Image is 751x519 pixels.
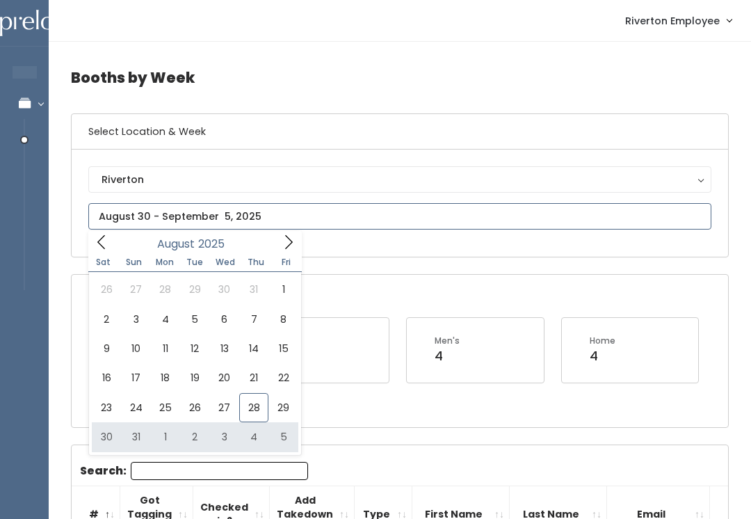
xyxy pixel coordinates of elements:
[151,275,180,304] span: July 28, 2025
[92,334,121,363] span: August 9, 2025
[92,363,121,392] span: August 16, 2025
[210,393,239,422] span: August 27, 2025
[131,462,308,480] input: Search:
[239,422,268,452] span: September 4, 2025
[239,393,268,422] span: August 28, 2025
[121,393,150,422] span: August 24, 2025
[180,393,209,422] span: August 26, 2025
[210,275,239,304] span: July 30, 2025
[239,275,268,304] span: July 31, 2025
[625,13,720,29] span: Riverton Employee
[195,235,236,253] input: Year
[92,393,121,422] span: August 23, 2025
[180,334,209,363] span: August 12, 2025
[88,166,711,193] button: Riverton
[210,305,239,334] span: August 6, 2025
[80,462,308,480] label: Search:
[121,363,150,392] span: August 17, 2025
[92,305,121,334] span: August 2, 2025
[180,275,209,304] span: July 29, 2025
[157,239,195,250] span: August
[239,363,268,392] span: August 21, 2025
[590,335,615,347] div: Home
[180,422,209,452] span: September 2, 2025
[180,305,209,334] span: August 5, 2025
[180,363,209,392] span: August 19, 2025
[241,258,271,266] span: Thu
[239,334,268,363] span: August 14, 2025
[268,275,298,304] span: August 1, 2025
[590,347,615,365] div: 4
[435,347,460,365] div: 4
[271,258,302,266] span: Fri
[88,203,711,230] input: August 30 - September 5, 2025
[268,422,298,452] span: September 5, 2025
[72,114,728,150] h6: Select Location & Week
[151,393,180,422] span: August 25, 2025
[611,6,745,35] a: Riverton Employee
[88,258,119,266] span: Sat
[268,334,298,363] span: August 15, 2025
[151,422,180,452] span: September 1, 2025
[151,363,180,392] span: August 18, 2025
[268,363,298,392] span: August 22, 2025
[121,305,150,334] span: August 3, 2025
[121,422,150,452] span: August 31, 2025
[239,305,268,334] span: August 7, 2025
[435,335,460,347] div: Men's
[102,172,698,187] div: Riverton
[119,258,150,266] span: Sun
[210,422,239,452] span: September 3, 2025
[210,334,239,363] span: August 13, 2025
[151,305,180,334] span: August 4, 2025
[71,58,729,97] h4: Booths by Week
[179,258,210,266] span: Tue
[92,422,121,452] span: August 30, 2025
[150,258,180,266] span: Mon
[121,334,150,363] span: August 10, 2025
[210,363,239,392] span: August 20, 2025
[151,334,180,363] span: August 11, 2025
[121,275,150,304] span: July 27, 2025
[268,393,298,422] span: August 29, 2025
[210,258,241,266] span: Wed
[92,275,121,304] span: July 26, 2025
[268,305,298,334] span: August 8, 2025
